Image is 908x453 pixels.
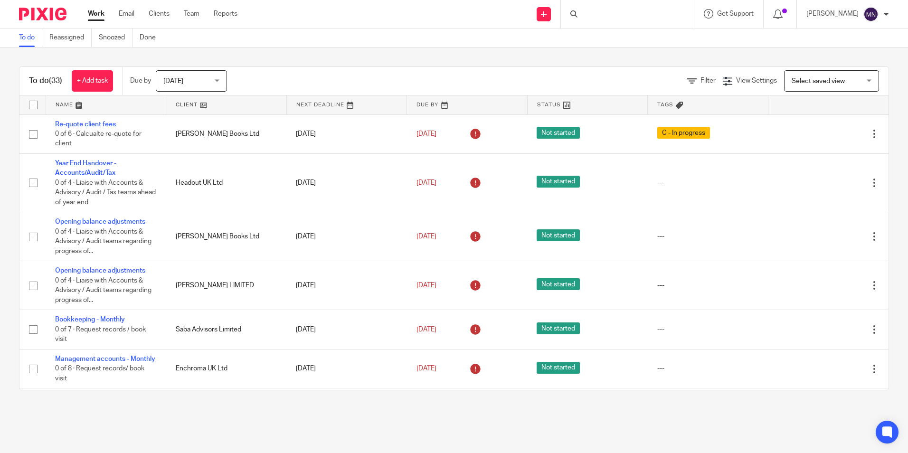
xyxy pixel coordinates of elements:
[130,76,151,85] p: Due by
[55,218,145,225] a: Opening balance adjustments
[416,326,436,333] span: [DATE]
[140,28,163,47] a: Done
[416,365,436,372] span: [DATE]
[286,153,407,212] td: [DATE]
[55,326,146,343] span: 0 of 7 · Request records / book visit
[99,28,132,47] a: Snoozed
[657,364,759,373] div: ---
[657,178,759,188] div: ---
[657,281,759,290] div: ---
[537,229,580,241] span: Not started
[537,176,580,188] span: Not started
[657,232,759,241] div: ---
[537,362,580,374] span: Not started
[55,131,142,147] span: 0 of 6 · Calcualte re-quote for client
[286,349,407,388] td: [DATE]
[657,102,673,107] span: Tags
[163,78,183,85] span: [DATE]
[792,78,845,85] span: Select saved view
[49,77,62,85] span: (33)
[149,9,170,19] a: Clients
[55,365,144,382] span: 0 of 8 · Request records/ book visit
[55,228,151,255] span: 0 of 4 · Liaise with Accounts & Advisory / Audit teams regarding progress of...
[166,114,287,153] td: [PERSON_NAME] Books Ltd
[55,267,145,274] a: Opening balance adjustments
[657,127,710,139] span: C - In progress
[537,322,580,334] span: Not started
[214,9,237,19] a: Reports
[166,310,287,349] td: Saba Advisors Limited
[55,121,116,128] a: Re-quote client fees
[717,10,754,17] span: Get Support
[286,310,407,349] td: [DATE]
[416,233,436,240] span: [DATE]
[286,261,407,310] td: [DATE]
[806,9,859,19] p: [PERSON_NAME]
[286,212,407,261] td: [DATE]
[72,70,113,92] a: + Add task
[29,76,62,86] h1: To do
[55,356,155,362] a: Management accounts - Monthly
[537,127,580,139] span: Not started
[416,131,436,137] span: [DATE]
[736,77,777,84] span: View Settings
[166,349,287,388] td: Enchroma UK Ltd
[416,179,436,186] span: [DATE]
[657,325,759,334] div: ---
[119,9,134,19] a: Email
[166,153,287,212] td: Headout UK Ltd
[166,212,287,261] td: [PERSON_NAME] Books Ltd
[49,28,92,47] a: Reassigned
[184,9,199,19] a: Team
[19,28,42,47] a: To do
[55,179,156,206] span: 0 of 4 · Liaise with Accounts & Advisory / Audit / Tax teams ahead of year end
[55,316,125,323] a: Bookkeeping - Monthly
[55,277,151,303] span: 0 of 4 · Liaise with Accounts & Advisory / Audit teams regarding progress of...
[700,77,716,84] span: Filter
[537,278,580,290] span: Not started
[286,388,407,422] td: [DATE]
[166,261,287,310] td: [PERSON_NAME] LIMITED
[88,9,104,19] a: Work
[863,7,879,22] img: svg%3E
[416,282,436,289] span: [DATE]
[286,114,407,153] td: [DATE]
[19,8,66,20] img: Pixie
[55,160,116,176] a: Year End Handover - Accounts/Audit/Tax
[166,388,287,422] td: Saba Advisors Limited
